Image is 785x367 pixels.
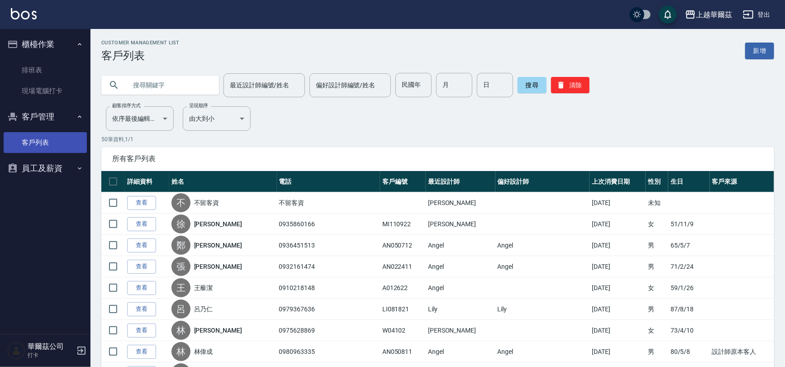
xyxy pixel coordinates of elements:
[495,299,590,320] td: Lily
[426,320,495,341] td: [PERSON_NAME]
[101,40,180,46] h2: Customer Management List
[646,171,668,192] th: 性別
[380,299,426,320] td: LI081821
[127,217,156,231] a: 查看
[495,235,590,256] td: Angel
[668,299,710,320] td: 87/8/18
[426,341,495,362] td: Angel
[495,341,590,362] td: Angel
[277,256,380,277] td: 0932161474
[668,320,710,341] td: 73/4/10
[194,262,242,271] a: [PERSON_NAME]
[590,214,646,235] td: [DATE]
[4,33,87,56] button: 櫃檯作業
[426,277,495,299] td: Angel
[127,196,156,210] a: 查看
[590,277,646,299] td: [DATE]
[4,105,87,129] button: 客戶管理
[277,171,380,192] th: 電話
[127,238,156,253] a: 查看
[194,326,242,335] a: [PERSON_NAME]
[426,214,495,235] td: [PERSON_NAME]
[194,283,213,292] a: 王藜潔
[668,256,710,277] td: 71/2/24
[127,302,156,316] a: 查看
[710,341,774,362] td: 設計師原本客人
[646,214,668,235] td: 女
[101,49,180,62] h3: 客戶列表
[4,81,87,101] a: 現場電腦打卡
[171,278,190,297] div: 王
[194,305,213,314] a: 呂乃仁
[277,192,380,214] td: 不留客資
[380,235,426,256] td: AN050712
[171,257,190,276] div: 張
[277,299,380,320] td: 0979367636
[11,8,37,19] img: Logo
[426,256,495,277] td: Angel
[426,192,495,214] td: [PERSON_NAME]
[277,277,380,299] td: 0910218148
[380,277,426,299] td: A012622
[171,236,190,255] div: 鄭
[426,171,495,192] th: 最近設計師
[194,198,219,207] a: 不留客資
[646,299,668,320] td: 男
[277,235,380,256] td: 0936451513
[189,102,208,109] label: 呈現順序
[112,102,141,109] label: 顧客排序方式
[668,341,710,362] td: 80/5/8
[127,260,156,274] a: 查看
[380,214,426,235] td: MI110922
[646,235,668,256] td: 男
[681,5,736,24] button: 上越華爾茲
[171,193,190,212] div: 不
[646,320,668,341] td: 女
[112,154,763,163] span: 所有客戶列表
[194,241,242,250] a: [PERSON_NAME]
[4,60,87,81] a: 排班表
[668,235,710,256] td: 65/5/7
[171,214,190,234] div: 徐
[194,219,242,229] a: [PERSON_NAME]
[590,299,646,320] td: [DATE]
[127,73,212,97] input: 搜尋關鍵字
[171,300,190,319] div: 呂
[590,171,646,192] th: 上次消費日期
[380,320,426,341] td: W04102
[4,157,87,180] button: 員工及薪資
[590,192,646,214] td: [DATE]
[590,256,646,277] td: [DATE]
[590,341,646,362] td: [DATE]
[659,5,677,24] button: save
[668,277,710,299] td: 59/1/26
[183,106,251,131] div: 由大到小
[169,171,277,192] th: 姓名
[7,342,25,360] img: Person
[28,342,74,351] h5: 華爾茲公司
[171,321,190,340] div: 林
[710,171,774,192] th: 客戶來源
[646,277,668,299] td: 女
[590,320,646,341] td: [DATE]
[590,235,646,256] td: [DATE]
[4,132,87,153] a: 客戶列表
[646,341,668,362] td: 男
[551,77,590,93] button: 清除
[106,106,174,131] div: 依序最後編輯時間
[194,347,213,356] a: 林偉成
[745,43,774,59] a: 新增
[127,345,156,359] a: 查看
[696,9,732,20] div: 上越華爾茲
[127,324,156,338] a: 查看
[277,320,380,341] td: 0975628869
[380,341,426,362] td: AN050811
[668,214,710,235] td: 51/11/9
[127,281,156,295] a: 查看
[28,351,74,359] p: 打卡
[101,135,774,143] p: 50 筆資料, 1 / 1
[277,341,380,362] td: 0980963335
[739,6,774,23] button: 登出
[380,171,426,192] th: 客戶編號
[495,256,590,277] td: Angel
